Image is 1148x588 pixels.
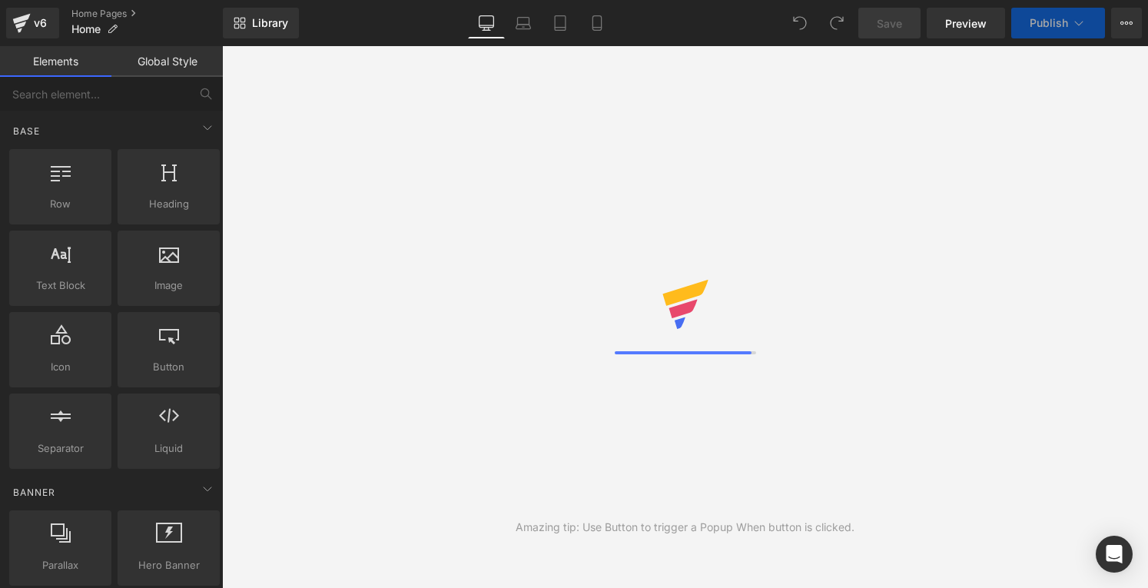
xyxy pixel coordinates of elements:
span: Button [122,359,215,375]
a: New Library [223,8,299,38]
button: More [1111,8,1142,38]
span: Image [122,277,215,294]
a: Global Style [111,46,223,77]
span: Hero Banner [122,557,215,573]
span: Home [71,23,101,35]
div: v6 [31,13,50,33]
button: Publish [1011,8,1105,38]
div: Amazing tip: Use Button to trigger a Popup When button is clicked. [516,519,854,536]
span: Library [252,16,288,30]
a: Desktop [468,8,505,38]
a: v6 [6,8,59,38]
span: Separator [14,440,107,457]
span: Publish [1030,17,1068,29]
span: Text Block [14,277,107,294]
span: Save [877,15,902,32]
a: Laptop [505,8,542,38]
a: Tablet [542,8,579,38]
div: Open Intercom Messenger [1096,536,1133,573]
a: Preview [927,8,1005,38]
button: Undo [785,8,815,38]
span: Heading [122,196,215,212]
span: Liquid [122,440,215,457]
span: Preview [945,15,987,32]
a: Mobile [579,8,615,38]
span: Parallax [14,557,107,573]
span: Banner [12,485,57,500]
span: Icon [14,359,107,375]
span: Base [12,124,41,138]
span: Row [14,196,107,212]
a: Home Pages [71,8,223,20]
button: Redo [821,8,852,38]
